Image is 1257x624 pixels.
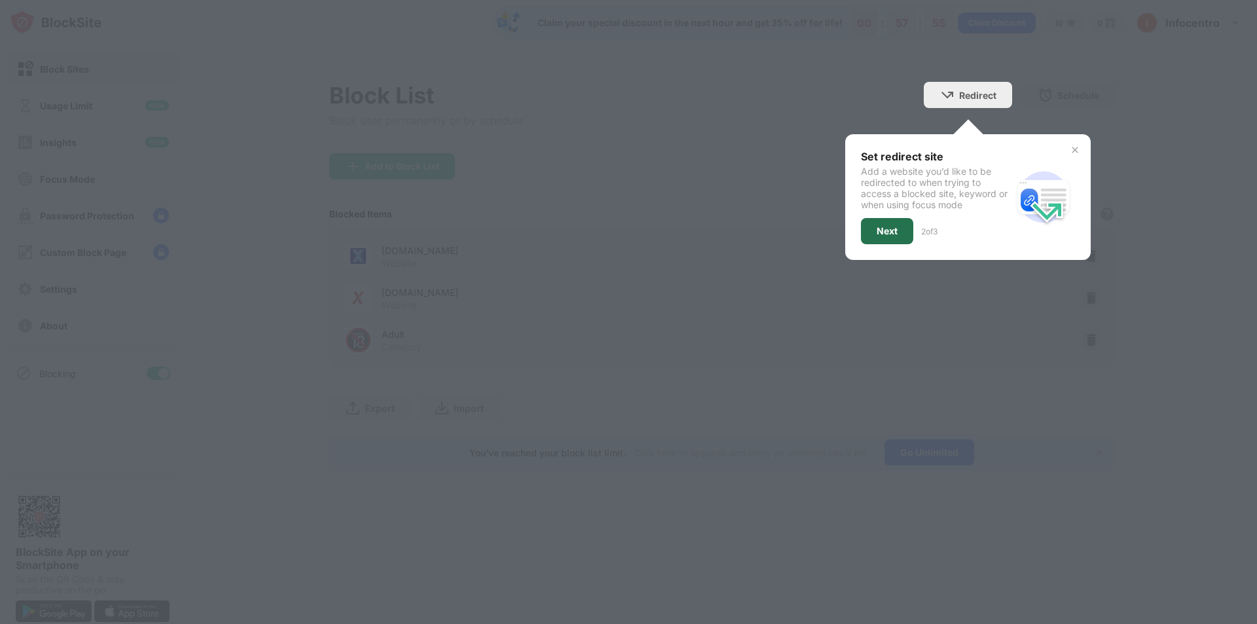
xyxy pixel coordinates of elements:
div: Redirect [959,90,996,101]
div: Set redirect site [861,150,1012,163]
img: redirect.svg [1012,166,1075,229]
img: x-button.svg [1070,145,1080,155]
div: 2 of 3 [921,227,938,236]
div: Next [877,226,898,236]
div: Add a website you’d like to be redirected to when trying to access a blocked site, keyword or whe... [861,166,1012,210]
